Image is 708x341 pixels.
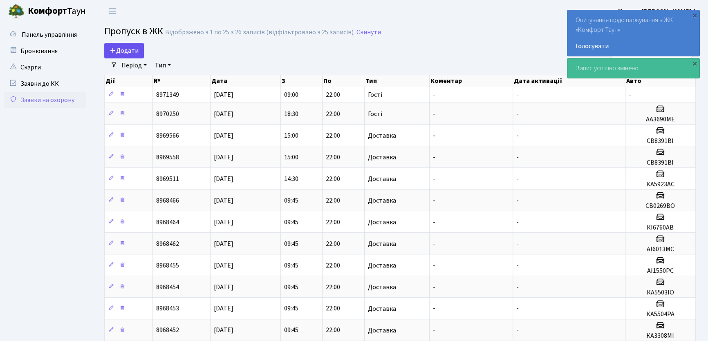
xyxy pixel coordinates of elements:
[152,58,174,72] a: Тип
[513,75,625,87] th: Дата активації
[281,75,323,87] th: З
[433,283,435,292] span: -
[629,90,631,99] span: -
[214,283,233,292] span: [DATE]
[516,174,519,183] span: -
[368,327,396,334] span: Доставка
[690,11,699,19] div: ×
[368,197,396,204] span: Доставка
[284,326,298,335] span: 09:45
[284,304,298,313] span: 09:45
[516,239,519,248] span: -
[433,153,435,162] span: -
[433,174,435,183] span: -
[4,76,86,92] a: Заявки до КК
[4,27,86,43] a: Панель управління
[284,109,298,118] span: 18:30
[214,109,233,118] span: [DATE]
[326,261,340,270] span: 22:00
[4,92,86,108] a: Заявки на охорону
[326,90,340,99] span: 22:00
[156,90,179,99] span: 8971349
[4,59,86,76] a: Скарги
[368,262,396,269] span: Доставка
[323,75,364,87] th: По
[629,289,692,296] h5: КА5503ІО
[214,239,233,248] span: [DATE]
[105,75,153,87] th: Дії
[516,153,519,162] span: -
[284,131,298,140] span: 15:00
[284,218,298,227] span: 09:45
[326,283,340,292] span: 22:00
[368,219,396,225] span: Доставка
[433,326,435,335] span: -
[156,153,179,162] span: 8969558
[516,90,519,99] span: -
[368,91,382,98] span: Гості
[28,4,67,18] b: Комфорт
[625,75,695,87] th: Авто
[433,109,435,118] span: -
[214,326,233,335] span: [DATE]
[430,75,513,87] th: Коментар
[156,239,179,248] span: 8968462
[284,283,298,292] span: 09:45
[28,4,86,18] span: Таун
[284,90,298,99] span: 09:00
[629,137,692,145] h5: CB8391BI
[284,239,298,248] span: 09:45
[156,304,179,313] span: 8968453
[516,304,519,313] span: -
[326,196,340,205] span: 22:00
[326,131,340,140] span: 22:00
[629,202,692,210] h5: СВ0269ВО
[214,304,233,313] span: [DATE]
[433,239,435,248] span: -
[326,218,340,227] span: 22:00
[576,41,691,51] a: Голосувати
[567,10,699,56] div: Опитування щодо паркування в ЖК «Комфорт Таун»
[326,174,340,183] span: 22:00
[629,224,692,232] h5: КІ6760АВ
[110,46,139,55] span: Додати
[516,131,519,140] span: -
[214,261,233,270] span: [DATE]
[326,239,340,248] span: 22:00
[104,24,163,38] span: Пропуск в ЖК
[214,153,233,162] span: [DATE]
[326,109,340,118] span: 22:00
[104,43,144,58] a: Додати
[214,131,233,140] span: [DATE]
[433,304,435,313] span: -
[629,245,692,253] h5: АІ6013МС
[22,30,77,39] span: Панель управління
[284,153,298,162] span: 15:00
[618,7,698,16] a: Цитрус [PERSON_NAME] А.
[368,111,382,117] span: Гості
[567,58,699,78] div: Запис успішно змінено.
[156,131,179,140] span: 8969566
[156,283,179,292] span: 8968454
[284,196,298,205] span: 09:45
[433,218,435,227] span: -
[156,109,179,118] span: 8970250
[356,29,381,36] a: Скинути
[516,326,519,335] span: -
[516,109,519,118] span: -
[153,75,211,87] th: №
[284,261,298,270] span: 09:45
[4,43,86,59] a: Бронювання
[629,116,692,123] h5: AA3690ME
[214,196,233,205] span: [DATE]
[368,284,396,290] span: Доставка
[690,59,699,67] div: ×
[629,181,692,188] h5: КА5923АС
[364,75,429,87] th: Тип
[211,75,281,87] th: Дата
[368,132,396,139] span: Доставка
[165,29,355,36] div: Відображено з 1 по 25 з 26 записів (відфільтровано з 25 записів).
[156,196,179,205] span: 8968466
[629,267,692,275] h5: АІ1550РС
[433,131,435,140] span: -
